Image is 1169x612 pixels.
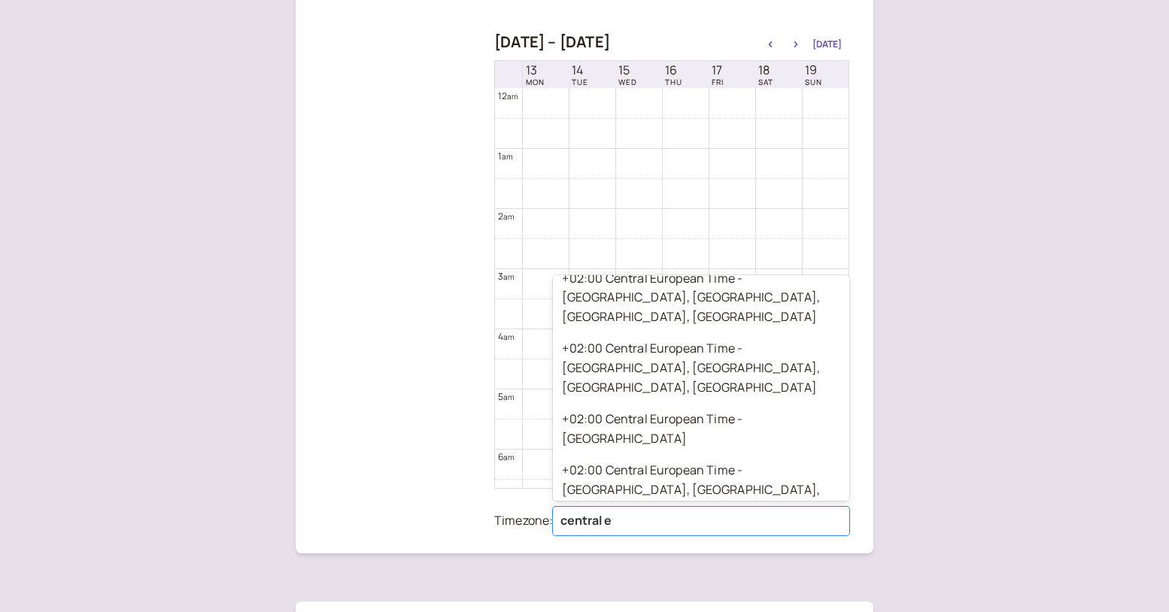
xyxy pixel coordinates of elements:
[662,62,685,88] a: October 16, 2025
[494,511,553,531] div: Timezone:
[503,271,514,282] span: am
[615,62,640,88] a: October 15, 2025
[498,389,515,404] div: 5
[758,77,773,86] span: SAT
[572,63,588,77] span: 14
[498,269,515,283] div: 3
[805,63,822,77] span: 19
[498,209,515,223] div: 2
[526,77,545,86] span: MON
[498,89,518,103] div: 12
[802,62,825,88] a: October 19, 2025
[503,392,514,402] span: am
[526,63,545,77] span: 13
[553,455,849,526] div: +02:00 Central European Time - [GEOGRAPHIC_DATA], [GEOGRAPHIC_DATA], [GEOGRAPHIC_DATA], [GEOGRAPH...
[494,33,610,51] h2: [DATE] – [DATE]
[812,39,842,50] button: [DATE]
[572,77,588,86] span: TUE
[569,62,591,88] a: October 14, 2025
[507,91,518,101] span: am
[709,62,727,88] a: October 17, 2025
[498,450,515,464] div: 6
[618,63,637,77] span: 15
[712,77,724,86] span: FRI
[553,333,849,404] div: +02:00 Central European Time - [GEOGRAPHIC_DATA], [GEOGRAPHIC_DATA], [GEOGRAPHIC_DATA], [GEOGRAPH...
[553,404,849,455] div: +02:00 Central European Time - [GEOGRAPHIC_DATA]
[503,452,514,462] span: am
[758,63,773,77] span: 18
[503,332,514,342] span: am
[502,151,512,162] span: am
[712,63,724,77] span: 17
[498,149,513,163] div: 1
[755,62,776,88] a: October 18, 2025
[665,63,682,77] span: 16
[618,77,637,86] span: WED
[503,211,514,222] span: am
[523,62,548,88] a: October 13, 2025
[553,263,849,334] div: +02:00 Central European Time - [GEOGRAPHIC_DATA], [GEOGRAPHIC_DATA], [GEOGRAPHIC_DATA], [GEOGRAPH...
[498,329,515,344] div: 4
[805,77,822,86] span: SUN
[665,77,682,86] span: THU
